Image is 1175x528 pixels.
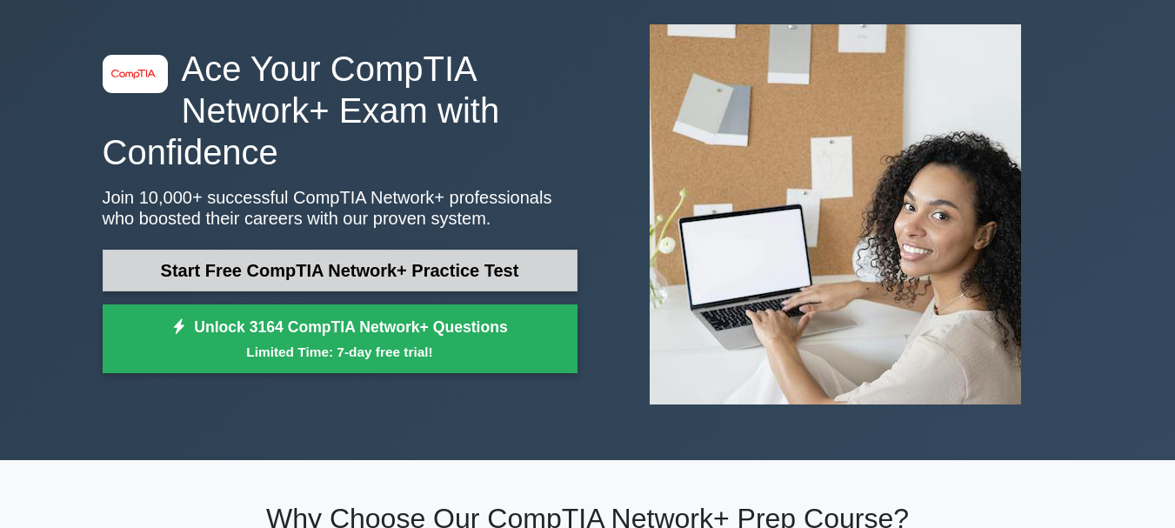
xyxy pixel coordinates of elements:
[124,342,556,362] small: Limited Time: 7-day free trial!
[103,250,577,291] a: Start Free CompTIA Network+ Practice Test
[103,304,577,374] a: Unlock 3164 CompTIA Network+ QuestionsLimited Time: 7-day free trial!
[103,187,577,229] p: Join 10,000+ successful CompTIA Network+ professionals who boosted their careers with our proven ...
[103,48,577,173] h1: Ace Your CompTIA Network+ Exam with Confidence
